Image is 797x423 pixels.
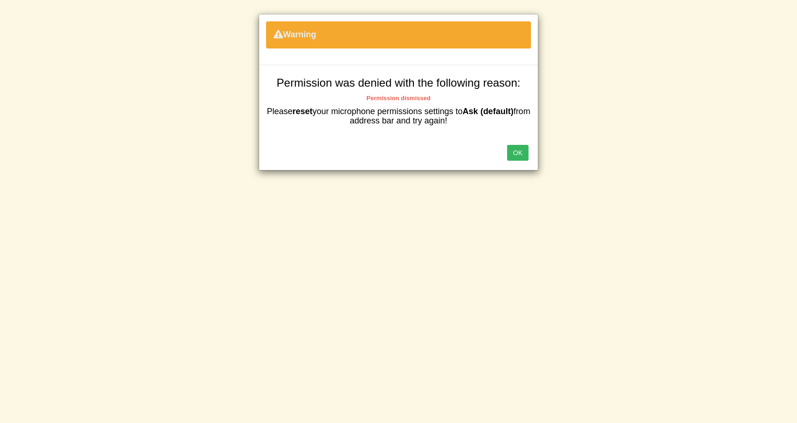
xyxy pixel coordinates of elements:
div: Warning [266,21,531,48]
b: Permission dismissed [366,95,430,102]
h4: Please your microphone permissions settings to from address bar and try again! [266,107,531,126]
b: Ask (default) [463,107,514,116]
button: OK [507,145,529,161]
h3: Permission was denied with the following reason: [266,77,531,89]
b: reset [292,107,312,116]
